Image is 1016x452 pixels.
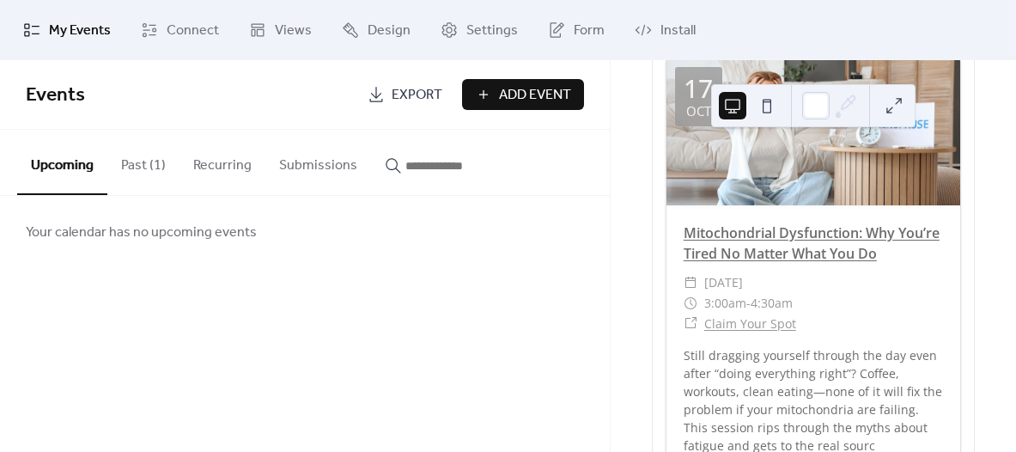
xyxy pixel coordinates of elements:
[428,7,531,53] a: Settings
[746,293,751,314] span: -
[462,79,584,110] button: Add Event
[392,85,442,106] span: Export
[684,314,697,334] div: ​
[49,21,111,41] span: My Events
[684,293,697,314] div: ​
[10,7,124,53] a: My Events
[684,272,697,293] div: ​
[26,76,85,114] span: Events
[466,21,518,41] span: Settings
[167,21,219,41] span: Connect
[684,223,940,263] a: Mitochondrial Dysfunction: Why You’re Tired No Matter What You Do
[128,7,232,53] a: Connect
[179,130,265,193] button: Recurring
[236,7,325,53] a: Views
[275,21,312,41] span: Views
[622,7,709,53] a: Install
[499,85,571,106] span: Add Event
[704,293,746,314] span: 3:00am
[107,130,179,193] button: Past (1)
[17,130,107,195] button: Upcoming
[751,293,793,314] span: 4:30am
[684,76,713,101] div: 17
[704,315,796,332] a: Claim Your Spot
[686,105,711,118] div: Oct
[265,130,371,193] button: Submissions
[704,272,743,293] span: [DATE]
[535,7,618,53] a: Form
[660,21,696,41] span: Install
[329,7,423,53] a: Design
[574,21,605,41] span: Form
[368,21,411,41] span: Design
[26,223,257,243] span: Your calendar has no upcoming events
[355,79,455,110] a: Export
